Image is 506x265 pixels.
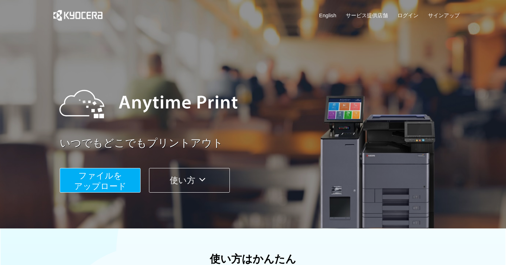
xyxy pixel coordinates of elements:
a: English [319,12,336,19]
a: いつでもどこでもプリントアウト [60,136,464,151]
a: サービス提供店舗 [346,12,388,19]
a: ログイン [397,12,419,19]
span: ファイルを ​​アップロード [74,171,126,191]
a: サインアップ [428,12,460,19]
button: ファイルを​​アップロード [60,168,141,193]
button: 使い方 [149,168,230,193]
